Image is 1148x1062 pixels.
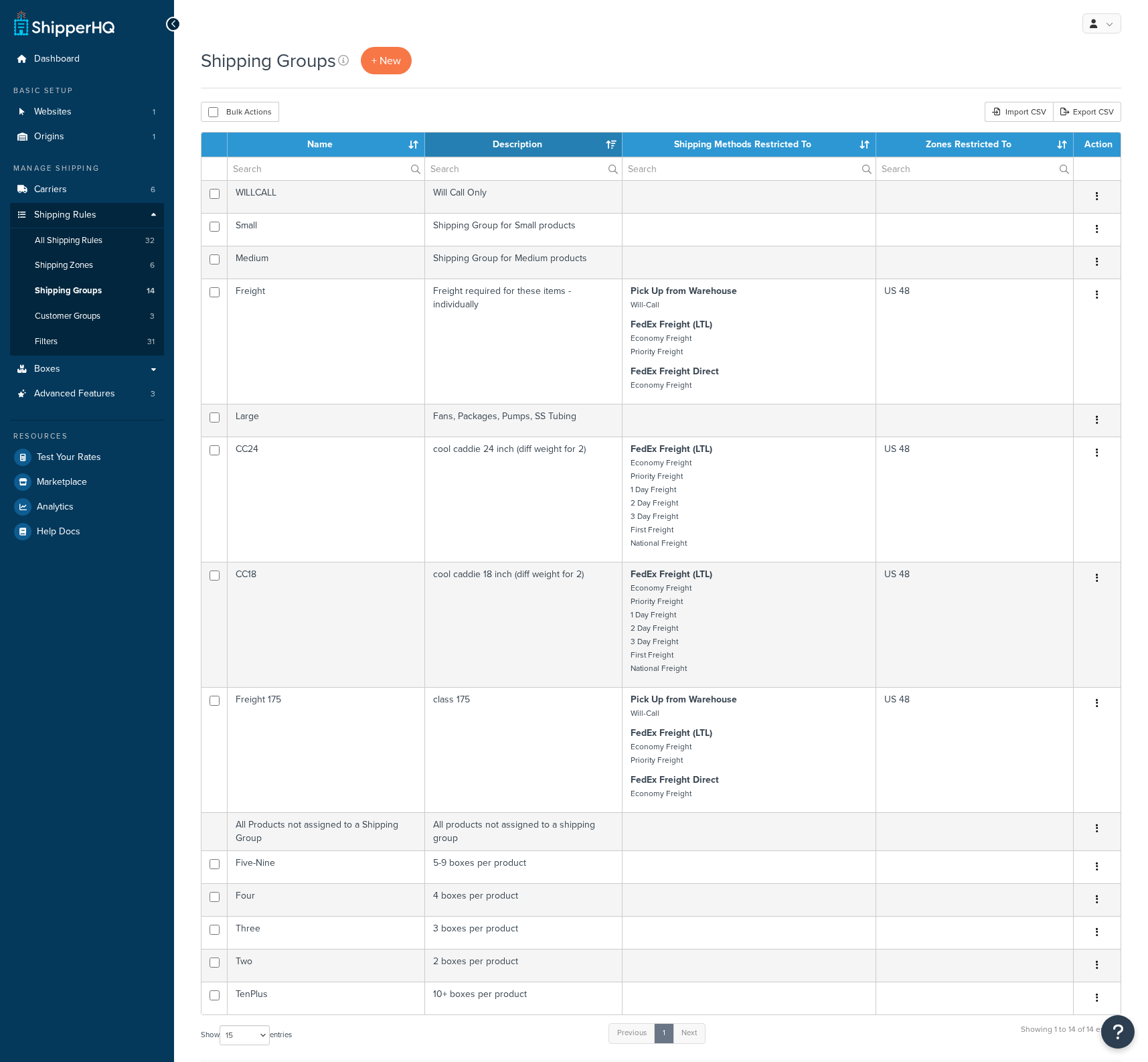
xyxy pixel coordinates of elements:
[10,253,164,278] li: Shipping Zones
[10,470,164,494] a: Marketplace
[425,982,623,1014] td: 10+ boxes per product
[425,437,623,562] td: cool caddie 24 inch (diff weight for 2)
[1074,133,1121,157] th: Action
[14,10,114,37] a: ShipperHQ Home
[147,336,155,348] span: 31
[631,317,712,331] strong: FedEx Freight (LTL)
[10,228,164,253] li: All Shipping Rules
[201,102,279,122] button: Bulk Actions
[876,279,1074,404] td: US 48
[876,437,1074,562] td: US 48
[228,180,425,213] td: WILLCALL
[34,184,67,196] span: Carriers
[10,125,164,149] a: Origins 1
[10,279,164,303] li: Shipping Groups
[228,133,425,157] th: Name: activate to sort column ascending
[985,102,1053,122] div: Import CSV
[10,445,164,469] a: Test Your Rates
[34,210,96,221] span: Shipping Rules
[228,562,425,687] td: CC18
[425,133,623,157] th: Description: activate to sort column ascending
[425,916,623,949] td: 3 boxes per product
[876,133,1074,157] th: Zones Restricted To: activate to sort column ascending
[37,526,80,538] span: Help Docs
[425,562,623,687] td: cool caddie 18 inch (diff weight for 2)
[425,246,623,279] td: Shipping Group for Medium products
[10,382,164,406] li: Advanced Features
[1101,1015,1135,1049] button: Open Resource Center
[631,692,737,706] strong: Pick Up from Warehouse
[37,502,74,513] span: Analytics
[361,47,412,74] a: + New
[425,883,623,916] td: 4 boxes per product
[425,949,623,982] td: 2 boxes per product
[631,457,691,549] small: Economy Freight Priority Freight 1 Day Freight 2 Day Freight 3 Day Freight First Freight National...
[631,284,737,298] strong: Pick Up from Warehouse
[201,48,336,74] h1: Shipping Groups
[228,883,425,916] td: Four
[631,332,691,358] small: Economy Freight Priority Freight
[425,180,623,213] td: Will Call Only
[228,279,425,404] td: Freight
[623,157,876,180] input: Search
[372,53,401,68] span: + New
[228,850,425,883] td: Five-Nine
[145,235,155,246] span: 32
[10,495,164,519] a: Analytics
[10,125,164,149] li: Origins
[10,382,164,406] a: Advanced Features 3
[228,437,425,562] td: CC24
[631,364,719,378] strong: FedEx Freight Direct
[654,1023,674,1043] a: 1
[228,982,425,1014] td: TenPlus
[631,726,712,740] strong: FedEx Freight (LTL)
[10,329,164,354] a: Filters 31
[10,47,164,72] a: Dashboard
[228,687,425,812] td: Freight 175
[10,85,164,96] div: Basic Setup
[631,741,691,766] small: Economy Freight Priority Freight
[35,336,58,348] span: Filters
[34,54,80,65] span: Dashboard
[37,452,101,463] span: Test Your Rates
[425,687,623,812] td: class 175
[10,203,164,356] li: Shipping Rules
[151,184,155,196] span: 6
[153,131,155,143] span: 1
[10,163,164,174] div: Manage Shipping
[876,157,1073,180] input: Search
[623,133,876,157] th: Shipping Methods Restricted To: activate to sort column ascending
[10,329,164,354] li: Filters
[10,279,164,303] a: Shipping Groups 14
[10,203,164,228] a: Shipping Rules
[228,246,425,279] td: Medium
[10,100,164,125] li: Websites
[34,364,60,375] span: Boxes
[34,106,72,118] span: Websites
[220,1025,270,1045] select: Showentries
[10,177,164,202] li: Carriers
[876,687,1074,812] td: US 48
[631,707,659,719] small: Will-Call
[10,228,164,253] a: All Shipping Rules 32
[631,582,691,674] small: Economy Freight Priority Freight 1 Day Freight 2 Day Freight 3 Day Freight First Freight National...
[228,213,425,246] td: Small
[228,949,425,982] td: Two
[10,357,164,382] a: Boxes
[37,477,87,488] span: Marketplace
[1021,1022,1121,1051] div: Showing 1 to 14 of 14 entries
[1053,102,1121,122] a: Export CSV
[228,916,425,949] td: Three
[631,787,691,800] small: Economy Freight
[10,431,164,442] div: Resources
[425,404,623,437] td: Fans, Packages, Pumps, SS Tubing
[10,177,164,202] a: Carriers 6
[10,304,164,329] li: Customer Groups
[153,106,155,118] span: 1
[151,388,155,400] span: 3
